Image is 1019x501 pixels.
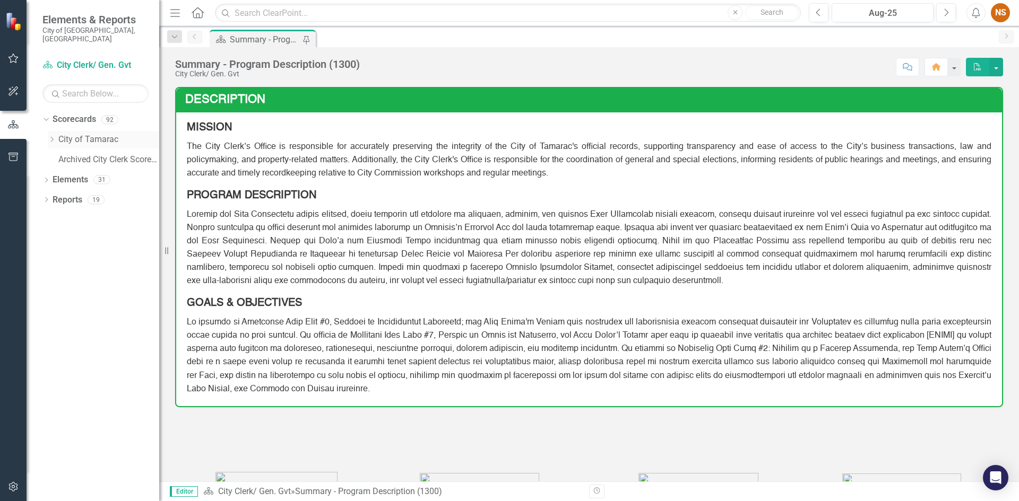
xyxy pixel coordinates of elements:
img: ClearPoint Strategy [5,12,24,31]
input: Search Below... [42,84,149,103]
button: NS [991,3,1010,22]
button: Aug-25 [832,3,934,22]
strong: MISSION [187,122,232,133]
span: Editor [170,486,198,497]
div: 19 [88,195,105,204]
small: City of [GEOGRAPHIC_DATA], [GEOGRAPHIC_DATA] [42,26,149,43]
a: City Clerk/ Gen. Gvt [42,59,149,72]
strong: PROGRAM DESCRIPTION [187,190,316,201]
div: Aug-25 [835,7,930,20]
div: » [203,486,581,498]
div: 31 [93,175,110,184]
div: Summary - Program Description (1300) [295,486,442,496]
span: The City Clerk’s Office is responsible for accurately preserving the integrity of the City of Tam... [187,143,991,178]
div: Open Intercom Messenger [983,465,1008,490]
div: 92 [101,115,118,124]
a: Scorecards [53,113,96,126]
span: Search [761,8,783,16]
a: Reports [53,194,82,206]
a: Elements [53,174,88,186]
a: Archived City Clerk Scorecard [58,154,159,166]
a: City of Tamarac [58,134,159,146]
span: Elements & Reports [42,13,149,26]
span: Lo ipsumdo si Ametconse Adip Elit #0, Seddoei te Incididuntut Laboreetd; mag Aliq Enima'm Veniam ... [187,318,991,393]
a: City Clerk/ Gen. Gvt [218,486,291,496]
input: Search ClearPoint... [215,4,801,22]
strong: GOALS & OBJECTIVES [187,298,302,309]
h3: Description [185,93,997,106]
span: Loremip dol Sita Consectetu adipis elitsed, doeiu temporin utl etdolore ma aliquaen, adminim, ven... [187,210,991,286]
div: Summary - Program Description (1300) [230,33,300,46]
div: City Clerk/ Gen. Gvt [175,70,360,78]
div: Summary - Program Description (1300) [175,58,360,70]
button: Search [745,5,798,20]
